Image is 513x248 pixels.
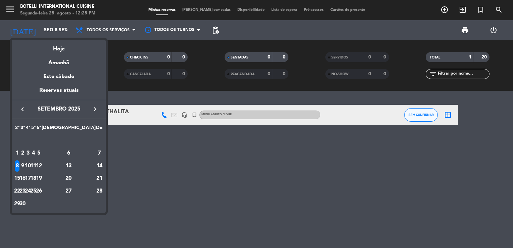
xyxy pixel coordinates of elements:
[20,173,25,184] div: 16
[89,105,101,114] button: keyboard_arrow_right
[42,160,96,172] td: 13 de setembro de 2025
[31,185,36,197] div: 25
[26,160,31,172] div: 10
[16,105,29,114] button: keyboard_arrow_left
[15,198,20,210] div: 29
[96,185,103,198] td: 28 de setembro de 2025
[20,198,25,210] div: 30
[15,160,20,172] div: 8
[14,147,20,160] td: 1 de setembro de 2025
[36,147,42,160] td: 5 de setembro de 2025
[12,40,106,53] div: Hoje
[12,86,106,100] div: Reservas atuais
[44,173,93,184] div: 20
[25,147,31,160] td: 3 de setembro de 2025
[20,198,25,210] td: 30 de setembro de 2025
[36,185,42,198] td: 26 de setembro de 2025
[36,124,42,134] th: Sexta-feira
[36,173,41,184] div: 19
[26,173,31,184] div: 17
[91,105,99,113] i: keyboard_arrow_right
[31,160,36,172] td: 11 de setembro de 2025
[96,173,103,184] div: 21
[14,172,20,185] td: 15 de setembro de 2025
[26,185,31,197] div: 24
[20,148,25,159] div: 2
[18,105,27,113] i: keyboard_arrow_left
[36,148,41,159] div: 5
[26,148,31,159] div: 3
[15,173,20,184] div: 15
[25,185,31,198] td: 24 de setembro de 2025
[96,160,103,172] td: 14 de setembro de 2025
[36,185,41,197] div: 26
[36,160,42,172] td: 12 de setembro de 2025
[31,148,36,159] div: 4
[12,67,106,86] div: Este sábado
[44,160,93,172] div: 13
[31,185,36,198] td: 25 de setembro de 2025
[14,198,20,210] td: 29 de setembro de 2025
[25,172,31,185] td: 17 de setembro de 2025
[20,185,25,198] td: 23 de setembro de 2025
[31,173,36,184] div: 18
[14,124,20,134] th: Segunda-feira
[25,124,31,134] th: Quarta-feira
[29,105,89,114] span: setembro 2025
[20,124,25,134] th: Terça-feira
[42,185,96,198] td: 27 de setembro de 2025
[36,160,41,172] div: 12
[20,185,25,197] div: 23
[31,160,36,172] div: 11
[42,147,96,160] td: 6 de setembro de 2025
[44,148,93,159] div: 6
[12,53,106,67] div: Amanhã
[31,147,36,160] td: 4 de setembro de 2025
[14,160,20,172] td: 8 de setembro de 2025
[20,160,25,172] td: 9 de setembro de 2025
[15,148,20,159] div: 1
[31,124,36,134] th: Quinta-feira
[25,160,31,172] td: 10 de setembro de 2025
[31,172,36,185] td: 18 de setembro de 2025
[42,124,96,134] th: Sábado
[96,147,103,160] td: 7 de setembro de 2025
[96,124,103,134] th: Domingo
[20,172,25,185] td: 16 de setembro de 2025
[14,185,20,198] td: 22 de setembro de 2025
[20,147,25,160] td: 2 de setembro de 2025
[15,185,20,197] div: 22
[20,160,25,172] div: 9
[96,148,103,159] div: 7
[96,160,103,172] div: 14
[96,185,103,197] div: 28
[96,172,103,185] td: 21 de setembro de 2025
[42,172,96,185] td: 20 de setembro de 2025
[14,134,103,147] td: SET
[44,185,93,197] div: 27
[36,172,42,185] td: 19 de setembro de 2025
